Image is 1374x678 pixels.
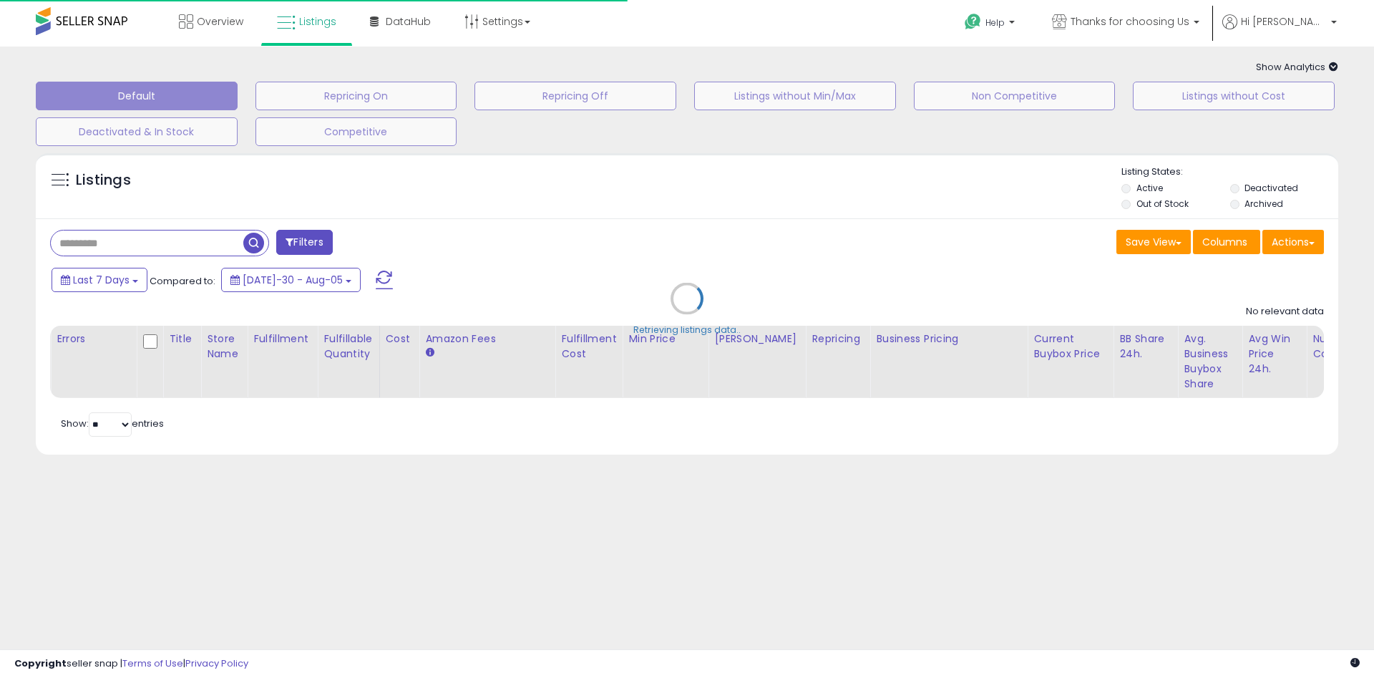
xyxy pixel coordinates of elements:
span: DataHub [386,14,431,29]
button: Listings without Min/Max [694,82,896,110]
a: Help [953,2,1029,47]
span: Help [985,16,1005,29]
button: Non Competitive [914,82,1116,110]
button: Competitive [255,117,457,146]
button: Default [36,82,238,110]
button: Listings without Cost [1133,82,1335,110]
a: Hi [PERSON_NAME] [1222,14,1337,47]
i: Get Help [964,13,982,31]
span: Hi [PERSON_NAME] [1241,14,1327,29]
button: Deactivated & In Stock [36,117,238,146]
span: Overview [197,14,243,29]
span: Listings [299,14,336,29]
button: Repricing Off [474,82,676,110]
div: Retrieving listings data.. [633,324,741,336]
button: Repricing On [255,82,457,110]
span: Show Analytics [1256,60,1338,74]
span: Thanks for choosing Us [1071,14,1189,29]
